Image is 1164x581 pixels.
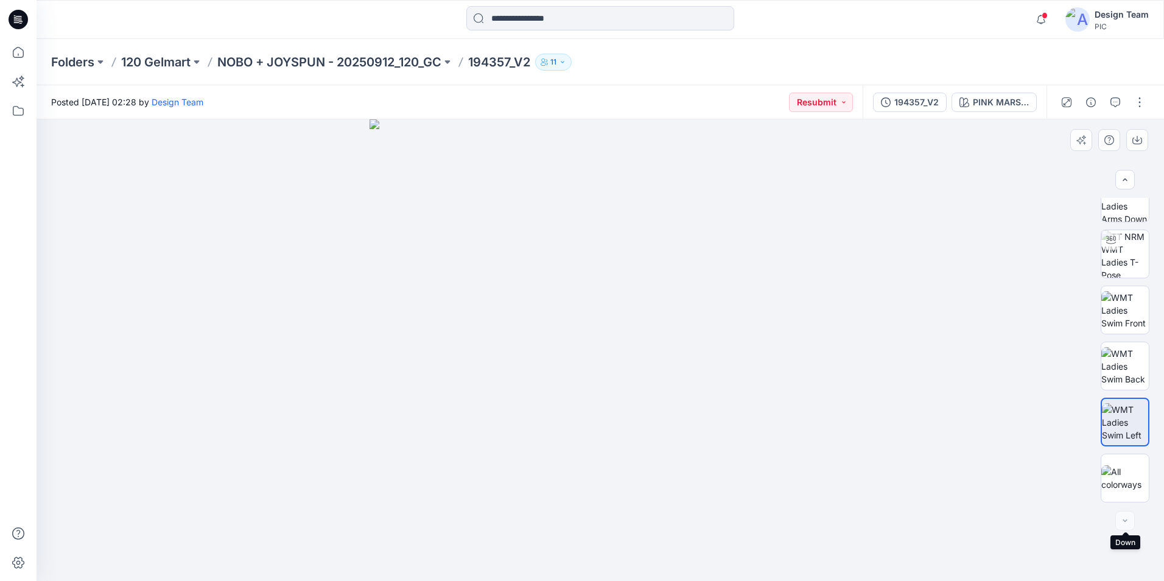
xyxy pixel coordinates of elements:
a: NOBO + JOYSPUN - 20250912_120_GC [217,54,441,71]
button: PINK MARSHMALLOW [952,93,1037,112]
button: 194357_V2 [873,93,947,112]
p: 194357_V2 [468,54,530,71]
div: 194357_V2 [894,96,939,109]
img: TT NRM WMT Ladies T-Pose [1101,230,1149,278]
p: 11 [550,55,556,69]
img: TT NRM WMT Ladies Arms Down [1101,174,1149,222]
a: Folders [51,54,94,71]
a: 120 Gelmart [121,54,191,71]
img: WMT Ladies Swim Front [1101,291,1149,329]
img: eyJhbGciOiJIUzI1NiIsImtpZCI6IjAiLCJzbHQiOiJzZXMiLCJ0eXAiOiJKV1QifQ.eyJkYXRhIjp7InR5cGUiOiJzdG9yYW... [370,119,831,581]
div: Design Team [1095,7,1149,22]
div: PINK MARSHMALLOW [973,96,1029,109]
span: Posted [DATE] 02:28 by [51,96,203,108]
img: WMT Ladies Swim Back [1101,347,1149,386]
img: All colorways [1101,465,1149,491]
img: WMT Ladies Swim Left [1102,403,1148,442]
div: PIC [1095,22,1149,31]
a: Design Team [152,97,203,107]
button: 11 [535,54,572,71]
img: avatar [1065,7,1090,32]
button: Details [1081,93,1101,112]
